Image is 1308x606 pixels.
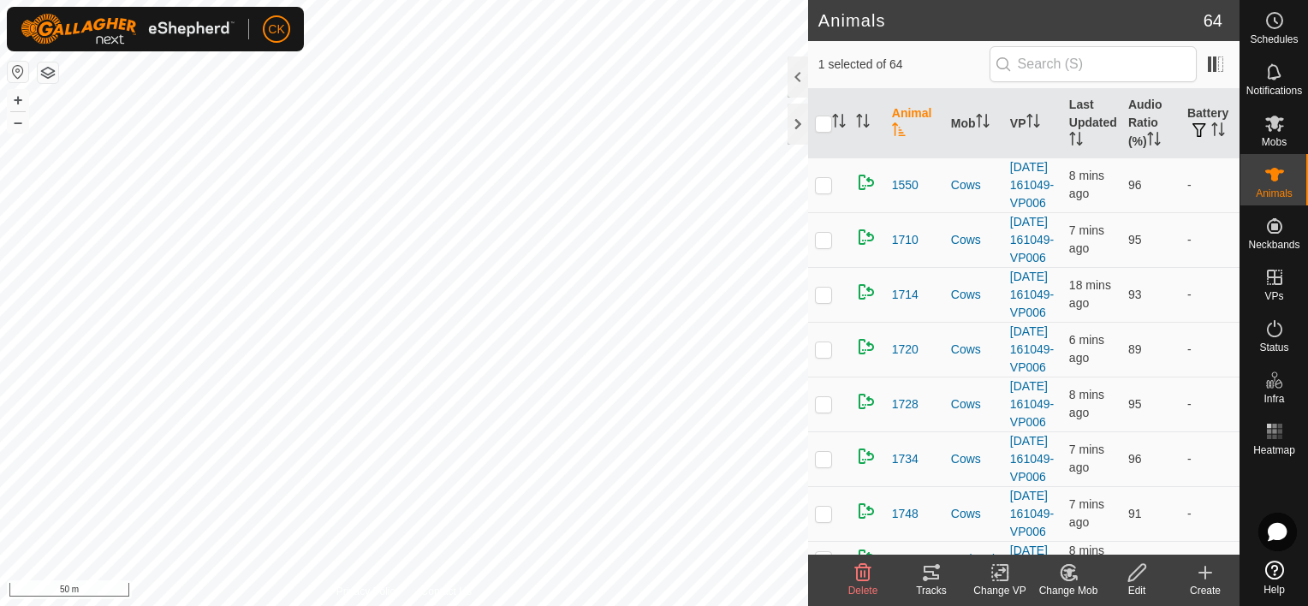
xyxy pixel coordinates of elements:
span: Heatmap [1253,445,1295,455]
span: 24 Aug 2025, 6:14 pm [1069,443,1104,474]
img: returning on [856,172,877,193]
a: [DATE] 161049-VP006 [1010,215,1054,264]
div: assisted [951,550,996,568]
div: Cows [951,231,996,249]
a: [DATE] 161049-VP006 [1010,434,1054,484]
a: [DATE] 161049-VP006 [1010,324,1054,374]
span: Help [1263,585,1285,595]
td: - [1180,322,1240,377]
a: Help [1240,554,1308,602]
th: Battery [1180,89,1240,158]
span: VPs [1264,291,1283,301]
span: Infra [1263,394,1284,404]
button: Reset Map [8,62,28,82]
th: Animal [885,89,944,158]
a: [DATE] 161049-VP006 [1010,160,1054,210]
td: - [1180,431,1240,486]
td: - [1180,377,1240,431]
button: + [8,90,28,110]
span: Schedules [1250,34,1298,45]
a: [DATE] 161049-VP006 [1010,379,1054,429]
button: – [8,112,28,133]
span: 96 [1128,452,1142,466]
a: [DATE] 185042 [1010,544,1050,575]
a: [DATE] 161049-VP006 [1010,270,1054,319]
span: 1710 [892,231,919,249]
img: returning on [856,336,877,357]
span: 1916 [892,550,919,568]
img: returning on [856,501,877,521]
img: returning on [856,227,877,247]
span: 96 [1128,178,1142,192]
span: 24 Aug 2025, 6:03 pm [1069,278,1111,310]
div: Change Mob [1034,583,1103,598]
span: Neckbands [1248,240,1299,250]
img: Gallagher Logo [21,14,235,45]
span: 1 selected of 64 [818,56,990,74]
img: returning on [856,282,877,302]
div: Cows [951,505,996,523]
th: VP [1003,89,1062,158]
span: Status [1259,342,1288,353]
div: Edit [1103,583,1171,598]
p-sorticon: Activate to sort [1211,125,1225,139]
div: Cows [951,395,996,413]
input: Search (S) [990,46,1197,82]
p-sorticon: Activate to sort [1069,134,1083,148]
p-sorticon: Activate to sort [1147,134,1161,148]
span: 24 Aug 2025, 6:13 pm [1069,169,1104,200]
p-sorticon: Activate to sort [892,125,906,139]
a: Contact Us [421,584,472,599]
td: - [1180,486,1240,541]
div: Cows [951,341,996,359]
td: - [1180,212,1240,267]
span: 24 Aug 2025, 6:15 pm [1069,333,1104,365]
span: 1728 [892,395,919,413]
span: Mobs [1262,137,1287,147]
span: Delete [848,585,878,597]
span: 96 [1128,552,1142,566]
span: CK [268,21,284,39]
div: Cows [951,176,996,194]
span: 1714 [892,286,919,304]
a: [DATE] 161049-VP006 [1010,489,1054,538]
span: 1720 [892,341,919,359]
span: Animals [1256,188,1293,199]
h2: Animals [818,10,1204,31]
img: returning on [856,391,877,412]
div: Cows [951,286,996,304]
span: 93 [1128,288,1142,301]
span: 95 [1128,233,1142,247]
p-sorticon: Activate to sort [976,116,990,130]
span: 1734 [892,450,919,468]
span: Notifications [1246,86,1302,96]
td: - [1180,541,1240,578]
span: 1748 [892,505,919,523]
a: Privacy Policy [336,584,401,599]
td: - [1180,267,1240,322]
span: 24 Aug 2025, 6:13 pm [1069,544,1104,575]
div: Tracks [897,583,966,598]
p-sorticon: Activate to sort [856,116,870,130]
img: returning on [856,547,877,567]
div: Create [1171,583,1240,598]
div: Change VP [966,583,1034,598]
span: 24 Aug 2025, 6:14 pm [1069,497,1104,529]
span: 89 [1128,342,1142,356]
th: Mob [944,89,1003,158]
button: Map Layers [38,62,58,83]
img: returning on [856,446,877,466]
span: 24 Aug 2025, 6:13 pm [1069,388,1104,419]
p-sorticon: Activate to sort [832,116,846,130]
span: 24 Aug 2025, 6:14 pm [1069,223,1104,255]
td: - [1180,157,1240,212]
span: 95 [1128,397,1142,411]
p-sorticon: Activate to sort [1026,116,1040,130]
span: 1550 [892,176,919,194]
div: Cows [951,450,996,468]
span: 91 [1128,507,1142,520]
th: Audio Ratio (%) [1121,89,1180,158]
th: Last Updated [1062,89,1121,158]
span: 64 [1204,8,1222,33]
